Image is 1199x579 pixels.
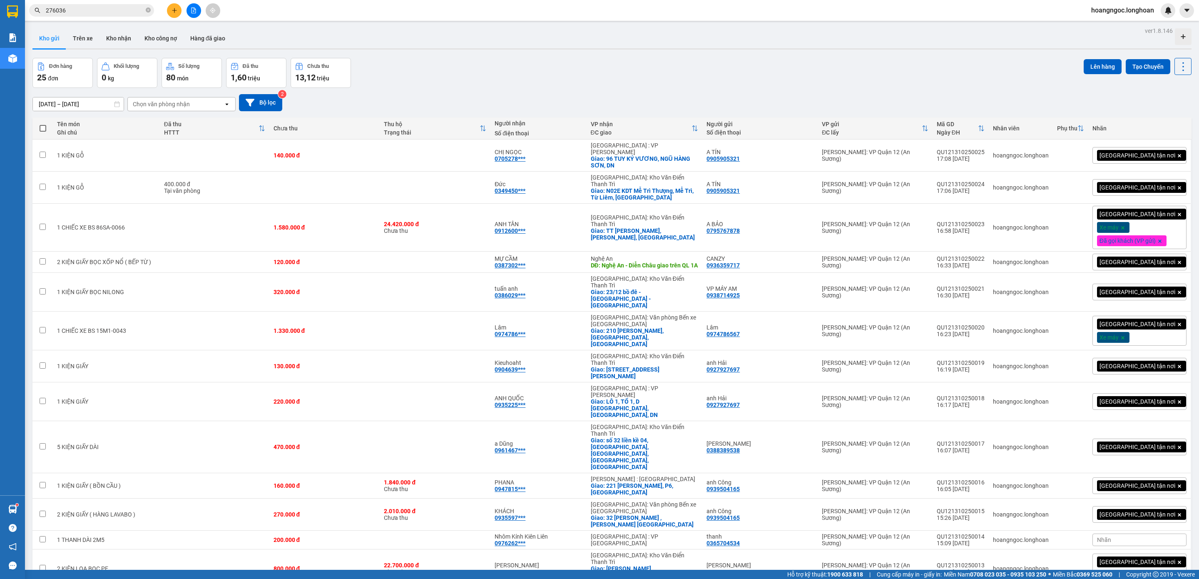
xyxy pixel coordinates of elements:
button: Lên hàng [1084,59,1122,74]
div: [GEOGRAPHIC_DATA]: Kho Văn Điển Thanh Trì [591,174,699,187]
div: [PERSON_NAME]: VP Quận 12 (An Sương) [822,324,928,337]
div: 470.000 đ [274,444,376,450]
th: Toggle SortBy [587,117,703,140]
th: Toggle SortBy [380,117,490,140]
button: Đơn hàng25đơn [32,58,93,88]
div: [GEOGRAPHIC_DATA] : VP [PERSON_NAME] [591,142,699,155]
div: 1 KIỆN GIẤY ( BỒN CẦU ) [57,482,155,489]
div: Tạo kho hàng mới [1175,28,1192,45]
span: Xe máy [1099,334,1119,341]
span: copyright [1153,572,1159,577]
div: 16:19 [DATE] [937,366,985,373]
div: HTTT [164,129,259,136]
input: Tìm tên, số ĐT hoặc mã đơn [46,6,144,15]
div: [PERSON_NAME]: VP Quận 12 (An Sương) [822,562,928,575]
span: [GEOGRAPHIC_DATA] tận nơi [1099,320,1175,328]
div: QU121310250025 [937,149,985,155]
div: Khối lượng [114,63,139,69]
div: Nhãn [1092,125,1187,132]
sup: 1 [16,504,18,506]
div: [PERSON_NAME]: VP Quận 12 (An Sương) [822,255,928,269]
div: 140.000 đ [274,152,376,159]
div: hoangngoc.longhoan [993,482,1049,489]
div: 400.000 đ [164,181,265,187]
div: [PERSON_NAME]: VP Quận 12 (An Sương) [822,479,928,492]
button: Khối lượng0kg [97,58,157,88]
span: Xe máy [1099,224,1119,231]
span: Cung cấp máy in - giấy in: [877,570,942,579]
span: [GEOGRAPHIC_DATA] tận nơi [1099,258,1175,266]
img: icon-new-feature [1164,7,1172,14]
div: 2.010.000 đ [384,508,486,514]
div: 0939504165 [706,486,740,492]
span: [GEOGRAPHIC_DATA] tận nơi [1099,558,1175,566]
th: Toggle SortBy [818,117,932,140]
span: [GEOGRAPHIC_DATA] tận nơi [1099,152,1175,159]
div: đào văn lạc [706,562,813,569]
div: Giao: N02E KDT Mễ Trì Thượng, Mễ Trì, Từ Liêm, Hà Nội [591,187,699,201]
div: QU121310250022 [937,255,985,262]
div: Chưa thu [307,63,329,69]
button: plus [167,3,182,18]
div: tuấn anh [495,285,582,292]
div: 16:07 [DATE] [937,447,985,454]
div: Kieuhoaht [495,359,582,366]
th: Toggle SortBy [1053,117,1088,140]
div: A TÍN [706,181,813,187]
span: đơn [48,75,58,82]
div: hoangngoc.longhoan [993,565,1049,572]
div: Phụ thu [1057,125,1077,132]
div: 0388389538 [706,447,740,454]
div: VP nhận [591,121,692,127]
div: [GEOGRAPHIC_DATA]: Kho Văn Điển Thanh Trì [591,424,699,437]
div: [PERSON_NAME]: VP Quận 12 (An Sương) [822,221,928,234]
img: logo-vxr [7,5,18,18]
div: anh Hải [706,395,813,402]
div: Tại văn phòng [164,187,265,194]
span: caret-down [1183,7,1191,14]
strong: 0708 023 035 - 0935 103 250 [970,571,1046,578]
button: Bộ lọc [239,94,282,111]
div: Chưa thu [384,508,486,521]
div: Số lượng [178,63,199,69]
div: [GEOGRAPHIC_DATA]: Kho Văn Điển Thanh Trì [591,552,699,565]
div: [PERSON_NAME]: VP Quận 12 (An Sương) [822,359,928,373]
div: 1 THANH DÀI 2M5 [57,537,155,543]
div: hoangngoc.longhoan [993,327,1049,334]
div: hoangngoc.longhoan [993,511,1049,518]
button: caret-down [1179,3,1194,18]
div: QU121310250013 [937,562,985,569]
button: Đã thu1,60 triệu [226,58,286,88]
span: triệu [317,75,329,82]
div: a Dũng [495,440,582,447]
svg: open [224,101,230,107]
div: Giao: 23/12 bồ đê - long biên - hà nội [591,289,699,309]
div: MỰ CẦM [495,255,582,262]
div: hoangngoc.longhoan [993,537,1049,543]
div: Giao: 12 NGÕ 102, TRẦN PHÚ, HÀ ĐÔNG, HN [591,366,699,379]
div: Người nhận [495,120,582,127]
div: 320.000 đ [274,289,376,295]
div: 1 KIỆN GIẤY BỌC NILONG [57,289,155,295]
div: QU121310250024 [937,181,985,187]
div: hoangngoc.longhoan [993,398,1049,405]
div: Mã GD [937,121,978,127]
div: 200.000 đ [274,537,376,543]
div: hoangngoc.longhoan [993,224,1049,231]
button: Hàng đã giao [184,28,232,48]
div: 17:06 [DATE] [937,187,985,194]
div: CANZY [706,255,813,262]
div: NGUYỄN Ý NGUYỆN [495,562,582,569]
div: 15:09 [DATE] [937,540,985,547]
div: hoangngoc.longhoan [993,184,1049,191]
div: [PERSON_NAME]: VP Quận 12 (An Sương) [822,508,928,521]
div: 120.000 đ [274,259,376,265]
sup: 2 [278,90,286,98]
div: [GEOGRAPHIC_DATA] : VP [GEOGRAPHIC_DATA] [591,533,699,547]
button: Kho nhận [100,28,138,48]
div: anh Công [706,508,813,514]
div: 5 KIỆN GIẤY DÀI [57,444,155,450]
img: solution-icon [8,33,17,42]
div: Nghệ An [591,255,699,262]
div: 0927927697 [706,402,740,408]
